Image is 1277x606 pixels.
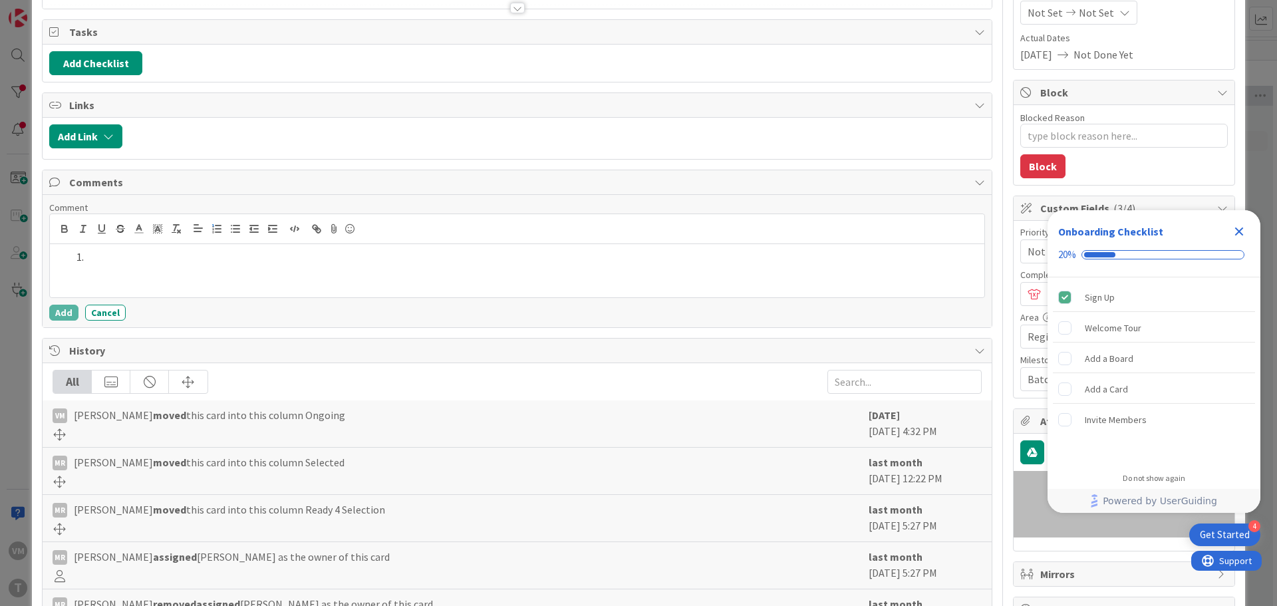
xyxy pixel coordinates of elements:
span: Not Set [1079,5,1114,21]
div: Priority [1020,227,1228,237]
div: Add a Board [1085,351,1133,367]
span: Batch [1028,370,1198,388]
div: Checklist Container [1048,210,1260,513]
span: ( 3/4 ) [1113,202,1135,215]
div: Sign Up is complete. [1053,283,1255,312]
span: Mirrors [1040,566,1210,582]
span: [PERSON_NAME] this card into this column Ongoing [74,407,345,423]
span: Registo Civil [1028,327,1198,346]
span: [DATE] [1020,47,1052,63]
a: Powered by UserGuiding [1054,489,1254,513]
span: Actual Dates [1020,31,1228,45]
b: assigned [153,550,197,563]
b: last month [869,456,922,469]
span: Links [69,97,968,113]
div: Add a Card is incomplete. [1053,375,1255,404]
div: 4 [1248,520,1260,532]
b: moved [153,503,186,516]
div: Onboarding Checklist [1058,224,1163,239]
div: [DATE] 4:32 PM [869,407,982,440]
div: MR [53,550,67,565]
span: Comments [69,174,968,190]
button: Add [49,305,78,321]
span: [PERSON_NAME] this card into this column Ready 4 Selection [74,502,385,518]
span: Comment [49,202,88,214]
button: Add Link [49,124,122,148]
span: [PERSON_NAME] this card into this column Selected [74,454,345,470]
div: Complexidade [1020,270,1228,279]
div: [DATE] 5:27 PM [869,549,982,582]
span: Powered by UserGuiding [1103,493,1217,509]
label: Blocked Reason [1020,112,1085,124]
span: [PERSON_NAME] [PERSON_NAME] as the owner of this card [74,549,390,565]
div: Do not show again [1123,473,1185,484]
div: MR [53,456,67,470]
div: Invite Members [1085,412,1147,428]
div: VM [53,408,67,423]
div: Milestone [1020,355,1228,365]
b: last month [869,550,922,563]
div: Add a Board is incomplete. [1053,344,1255,373]
input: Search... [827,370,982,394]
span: Custom Fields [1040,200,1210,216]
span: Not Set [1028,242,1198,261]
b: [DATE] [869,408,900,422]
span: History [69,343,968,359]
div: Pasting Image [1014,471,1234,537]
b: last month [869,503,922,516]
button: Add Checklist [49,51,142,75]
div: [DATE] 12:22 PM [869,454,982,488]
div: Close Checklist [1228,221,1250,242]
span: Attachments [1040,413,1210,429]
div: Get Started [1200,528,1250,541]
div: [DATE] 5:27 PM [869,502,982,535]
b: moved [153,456,186,469]
div: Add a Card [1085,381,1128,397]
div: Footer [1048,489,1260,513]
span: Tasks [69,24,968,40]
b: moved [153,408,186,422]
div: Welcome Tour is incomplete. [1053,313,1255,343]
span: Not Done Yet [1073,47,1133,63]
div: Open Get Started checklist, remaining modules: 4 [1189,524,1260,546]
span: Support [28,2,61,18]
button: Block [1020,154,1065,178]
div: Checklist items [1048,277,1260,464]
div: Checklist progress: 20% [1058,249,1250,261]
div: Invite Members is incomplete. [1053,405,1255,434]
div: All [53,371,92,393]
span: Block [1040,84,1210,100]
div: MR [53,503,67,518]
div: 20% [1058,249,1076,261]
div: Sign Up [1085,289,1115,305]
div: Welcome Tour [1085,320,1141,336]
button: Cancel [85,305,126,321]
span: Not Set [1028,5,1063,21]
div: Area [1020,313,1228,322]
